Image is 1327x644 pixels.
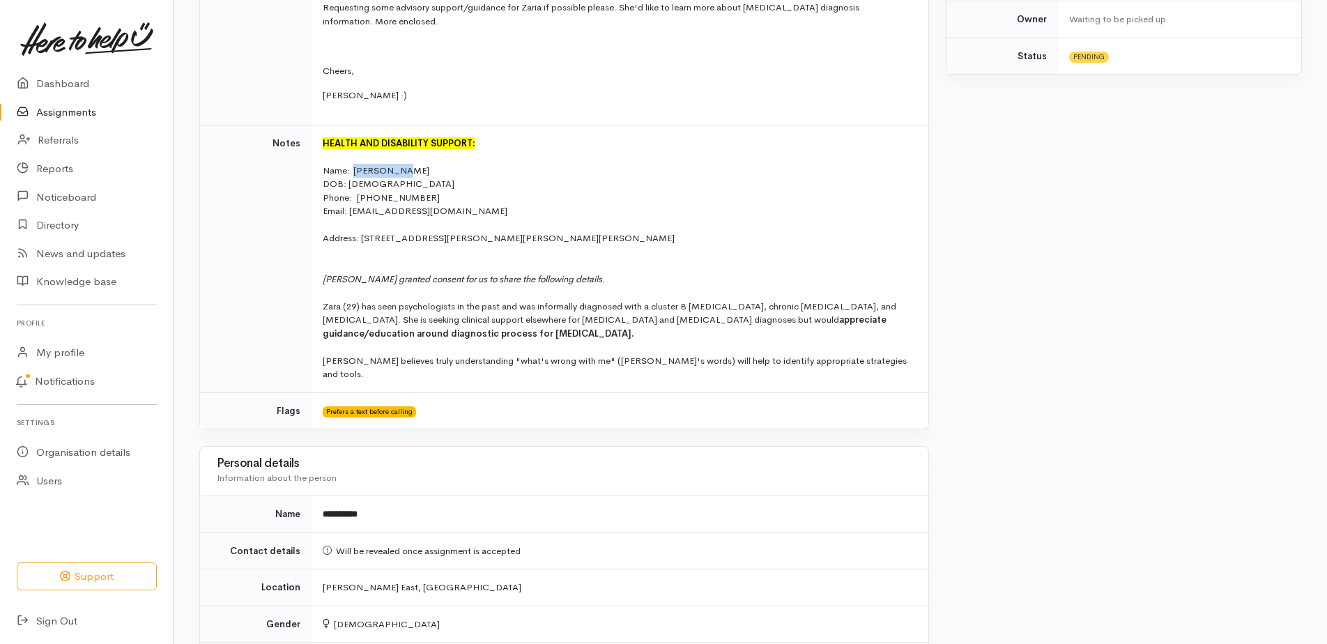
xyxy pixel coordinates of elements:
[200,606,312,643] td: Gender
[1069,52,1109,63] span: Pending
[323,137,475,149] font: HEALTH AND DISABILITY SUPPORT:
[17,562,157,591] button: Support
[323,273,605,285] i: [PERSON_NAME] granted consent for us to share the following details.
[323,231,912,245] div: Address: [STREET_ADDRESS][PERSON_NAME][PERSON_NAME][PERSON_NAME]
[946,38,1058,74] td: Status
[323,191,912,205] div: Phone: [PHONE_NUMBER]
[323,89,912,102] p: [PERSON_NAME] :)
[1069,13,1284,26] div: Waiting to be picked up
[217,457,912,470] h3: Personal details
[17,413,157,432] h6: Settings
[323,177,912,191] div: DOB: [DEMOGRAPHIC_DATA]
[217,472,337,484] span: Information about the person
[323,354,912,381] div: [PERSON_NAME] believes truly understanding "what's wrong with me" ([PERSON_NAME]'s words) will he...
[323,406,416,417] span: Prefers a text before calling
[312,569,928,606] td: [PERSON_NAME] East, [GEOGRAPHIC_DATA]
[323,314,887,339] span: appreciate guidance/education around diagnostic process for [MEDICAL_DATA].
[323,64,912,78] p: Cheers,
[312,532,928,569] td: Will be revealed once assignment is accepted
[200,392,312,429] td: Flags
[323,300,912,341] div: Zara (29) has seen psychologists in the past and was informally diagnosed with a cluster B [MEDIC...
[323,1,912,28] p: Requesting some advisory support/guidance for Zaria if possible please. She'd like to learn more ...
[200,125,312,392] td: Notes
[200,496,312,533] td: Name
[323,164,912,178] div: Name: [PERSON_NAME]
[200,532,312,569] td: Contact details
[323,618,440,630] span: [DEMOGRAPHIC_DATA]
[323,204,912,218] div: Email: [EMAIL_ADDRESS][DOMAIN_NAME]
[200,569,312,606] td: Location
[17,314,157,332] h6: Profile
[946,1,1058,38] td: Owner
